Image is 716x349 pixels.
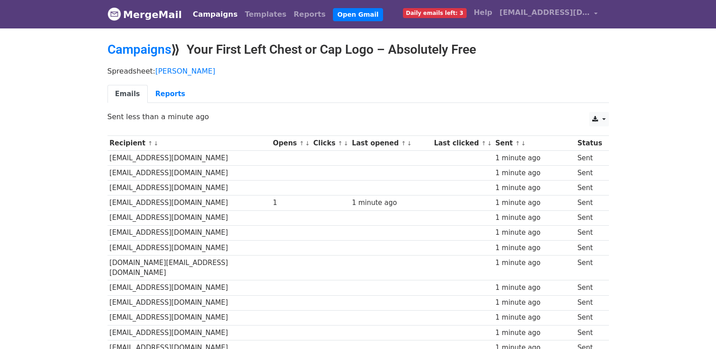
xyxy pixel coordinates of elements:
[108,42,171,57] a: Campaigns
[521,140,526,147] a: ↓
[495,328,573,338] div: 1 minute ago
[495,213,573,223] div: 1 minute ago
[495,312,573,323] div: 1 minute ago
[575,325,604,340] td: Sent
[148,140,153,147] a: ↑
[352,198,430,208] div: 1 minute ago
[575,295,604,310] td: Sent
[108,225,271,240] td: [EMAIL_ADDRESS][DOMAIN_NAME]
[108,325,271,340] td: [EMAIL_ADDRESS][DOMAIN_NAME]
[338,140,343,147] a: ↑
[575,310,604,325] td: Sent
[407,140,412,147] a: ↓
[495,243,573,253] div: 1 minute ago
[333,8,383,21] a: Open Gmail
[575,136,604,151] th: Status
[470,4,496,22] a: Help
[487,140,492,147] a: ↓
[575,280,604,295] td: Sent
[108,181,271,195] td: [EMAIL_ADDRESS][DOMAIN_NAME]
[108,112,609,121] p: Sent less than a minute ago
[495,168,573,178] div: 1 minute ago
[108,136,271,151] th: Recipient
[108,5,182,24] a: MergeMail
[432,136,493,151] th: Last clicked
[311,136,350,151] th: Clicks
[148,85,193,103] a: Reports
[108,7,121,21] img: MergeMail logo
[575,166,604,181] td: Sent
[241,5,290,23] a: Templates
[495,198,573,208] div: 1 minute ago
[399,4,470,22] a: Daily emails left: 3
[108,280,271,295] td: [EMAIL_ADDRESS][DOMAIN_NAME]
[299,140,304,147] a: ↑
[108,240,271,255] td: [EMAIL_ADDRESS][DOMAIN_NAME]
[108,151,271,166] td: [EMAIL_ADDRESS][DOMAIN_NAME]
[575,195,604,210] td: Sent
[108,210,271,225] td: [EMAIL_ADDRESS][DOMAIN_NAME]
[108,195,271,210] td: [EMAIL_ADDRESS][DOMAIN_NAME]
[575,181,604,195] td: Sent
[108,85,148,103] a: Emails
[108,295,271,310] td: [EMAIL_ADDRESS][DOMAIN_NAME]
[403,8,467,18] span: Daily emails left: 3
[481,140,486,147] a: ↑
[575,255,604,280] td: Sent
[495,183,573,193] div: 1 minute ago
[189,5,241,23] a: Campaigns
[108,166,271,181] td: [EMAIL_ADDRESS][DOMAIN_NAME]
[575,240,604,255] td: Sent
[575,151,604,166] td: Sent
[575,225,604,240] td: Sent
[108,255,271,280] td: [DOMAIN_NAME][EMAIL_ADDRESS][DOMAIN_NAME]
[493,136,576,151] th: Sent
[495,298,573,308] div: 1 minute ago
[108,66,609,76] p: Spreadsheet:
[500,7,590,18] span: [EMAIL_ADDRESS][DOMAIN_NAME]
[350,136,432,151] th: Last opened
[496,4,602,25] a: [EMAIL_ADDRESS][DOMAIN_NAME]
[154,140,159,147] a: ↓
[305,140,310,147] a: ↓
[155,67,215,75] a: [PERSON_NAME]
[495,153,573,163] div: 1 minute ago
[273,198,309,208] div: 1
[108,310,271,325] td: [EMAIL_ADDRESS][DOMAIN_NAME]
[495,228,573,238] div: 1 minute ago
[271,136,311,151] th: Opens
[290,5,329,23] a: Reports
[495,258,573,268] div: 1 minute ago
[515,140,520,147] a: ↑
[401,140,406,147] a: ↑
[495,283,573,293] div: 1 minute ago
[344,140,349,147] a: ↓
[108,42,609,57] h2: ⟫ Your First Left Chest or Cap Logo – Absolutely Free
[575,210,604,225] td: Sent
